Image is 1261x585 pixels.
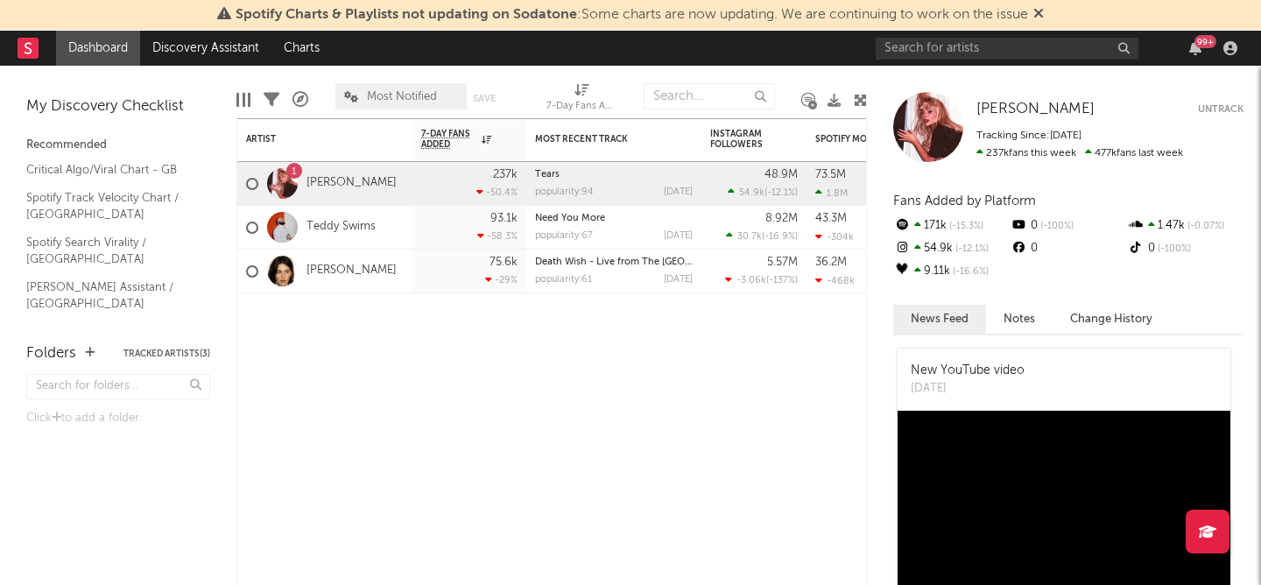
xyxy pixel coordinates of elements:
[236,74,250,125] div: Edit Columns
[765,213,798,224] div: 8.92M
[893,194,1036,208] span: Fans Added by Platform
[476,187,518,198] div: -50.4 %
[264,74,279,125] div: Filters
[485,274,518,285] div: -29 %
[26,233,193,269] a: Spotify Search Virality / [GEOGRAPHIC_DATA]
[947,222,983,231] span: -15.3 %
[535,275,592,285] div: popularity: 61
[764,232,795,242] span: -16.9 %
[893,215,1010,237] div: 171k
[535,134,666,144] div: Most Recent Track
[725,274,798,285] div: ( )
[26,160,193,180] a: Critical Algo/Viral Chart - GB
[1185,222,1224,231] span: -0.07 %
[535,214,693,223] div: Need You More
[421,129,477,150] span: 7-Day Fans Added
[535,214,605,223] a: Need You More
[473,94,496,103] button: Save
[546,96,616,117] div: 7-Day Fans Added (7-Day Fans Added)
[815,187,848,199] div: 1.8M
[815,275,855,286] div: -468k
[535,170,693,180] div: Tears
[477,230,518,242] div: -58.3 %
[953,244,989,254] span: -12.1 %
[736,276,766,285] span: -3.06k
[535,257,761,267] a: Death Wish - Live from The [GEOGRAPHIC_DATA]
[306,264,397,278] a: [PERSON_NAME]
[535,257,693,267] div: Death Wish - Live from The O2 Arena
[56,31,140,66] a: Dashboard
[726,230,798,242] div: ( )
[292,74,308,125] div: A&R Pipeline
[739,188,764,198] span: 54.9k
[737,232,762,242] span: 30.7k
[26,408,210,429] div: Click to add a folder.
[1033,8,1044,22] span: Dismiss
[1189,41,1201,55] button: 99+
[26,188,193,224] a: Spotify Track Velocity Chart / [GEOGRAPHIC_DATA]
[535,231,593,241] div: popularity: 67
[644,83,775,109] input: Search...
[986,305,1053,334] button: Notes
[236,8,577,22] span: Spotify Charts & Playlists not updating on Sodatone
[664,231,693,241] div: [DATE]
[1155,244,1191,254] span: -100 %
[664,275,693,285] div: [DATE]
[1127,215,1243,237] div: 1.47k
[26,96,210,117] div: My Discovery Checklist
[767,188,795,198] span: -12.1 %
[976,148,1076,159] span: 237k fans this week
[493,169,518,180] div: 237k
[246,134,377,144] div: Artist
[893,305,986,334] button: News Feed
[911,362,1025,380] div: New YouTube video
[893,237,1010,260] div: 54.9k
[893,260,1010,283] div: 9.11k
[976,101,1095,118] a: [PERSON_NAME]
[1053,305,1170,334] button: Change History
[764,169,798,180] div: 48.9M
[815,231,854,243] div: -304k
[664,187,693,197] div: [DATE]
[535,187,594,197] div: popularity: 94
[236,8,1028,22] span: : Some charts are now updating. We are continuing to work on the issue
[950,267,989,277] span: -16.6 %
[26,135,210,156] div: Recommended
[815,134,947,144] div: Spotify Monthly Listeners
[1010,215,1126,237] div: 0
[490,213,518,224] div: 93.1k
[26,343,76,364] div: Folders
[490,257,518,268] div: 75.6k
[367,91,437,102] span: Most Notified
[769,276,795,285] span: -137 %
[306,176,397,191] a: [PERSON_NAME]
[815,169,846,180] div: 73.5M
[815,213,847,224] div: 43.3M
[976,102,1095,116] span: [PERSON_NAME]
[1010,237,1126,260] div: 0
[767,257,798,268] div: 5.57M
[26,278,193,314] a: [PERSON_NAME] Assistant / [GEOGRAPHIC_DATA]
[26,374,210,399] input: Search for folders...
[815,257,847,268] div: 36.2M
[123,349,210,358] button: Tracked Artists(3)
[911,380,1025,398] div: [DATE]
[1038,222,1074,231] span: -100 %
[271,31,332,66] a: Charts
[1194,35,1216,48] div: 99 +
[876,38,1138,60] input: Search for artists
[546,74,616,125] div: 7-Day Fans Added (7-Day Fans Added)
[710,129,771,150] div: Instagram Followers
[976,130,1081,141] span: Tracking Since: [DATE]
[535,170,560,180] a: Tears
[306,220,376,235] a: Teddy Swims
[1198,101,1243,118] button: Untrack
[728,187,798,198] div: ( )
[1127,237,1243,260] div: 0
[976,148,1183,159] span: 477k fans last week
[140,31,271,66] a: Discovery Assistant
